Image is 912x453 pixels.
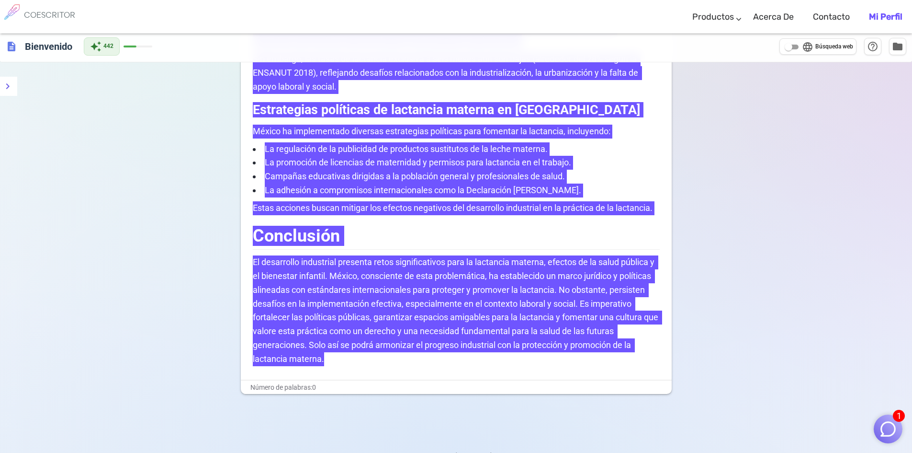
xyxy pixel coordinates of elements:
[253,102,640,117] font: Estrategias políticas de lactancia materna en [GEOGRAPHIC_DATA]
[815,43,853,50] font: Búsqueda web
[253,54,640,92] font: Sin embargo, las tasas de lactancia exclusiva a seis meses aún son bajas (alrededor del 28% según...
[103,43,113,49] font: 442
[864,38,881,55] button: Ayuda y atajos
[265,171,565,181] font: Campañas educativas dirigidas a la población general y profesionales de salud.
[867,41,878,52] span: help_outline
[874,415,902,443] button: 1
[24,10,75,20] font: COESCRITOR
[802,41,813,53] span: language
[90,41,101,52] span: auto_awesome
[312,383,316,391] font: 0
[813,12,850,22] font: Contacto
[869,3,902,31] a: Mi perfil
[253,203,653,213] font: Estas acciones buscan mitigar los efectos negativos del desarrollo industrial en la práctica de l...
[869,12,902,22] font: Mi perfil
[265,185,581,195] font: La adhesión a compromisos internacionales como la Declaración [PERSON_NAME].
[253,257,660,364] font: El desarrollo industrial presenta retos significativos para la lactancia materna, efectos de la s...
[6,41,17,52] span: description
[889,38,906,55] button: Administrar documentos
[265,157,571,167] font: La promoción de licencias de maternidad y permisos para lactancia en el trabajo.
[250,383,312,391] font: Número de palabras:
[265,144,548,154] font: La regulación de la publicidad de productos sustitutos de la leche materna.
[753,12,794,22] font: Acerca de
[692,12,734,22] font: Productos
[897,411,901,421] font: 1
[692,3,734,31] a: Productos
[253,126,610,136] font: México ha implementado diversas estrategias políticas para fomentar la lactancia, incluyendo:
[753,3,794,31] a: Acerca de
[25,41,72,52] font: Bienvenido
[21,37,76,56] h6: Haga clic para editar el título
[879,420,897,438] img: Cerrar chat
[253,226,340,246] font: Conclusión
[892,41,903,52] span: folder
[813,3,850,31] a: Contacto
